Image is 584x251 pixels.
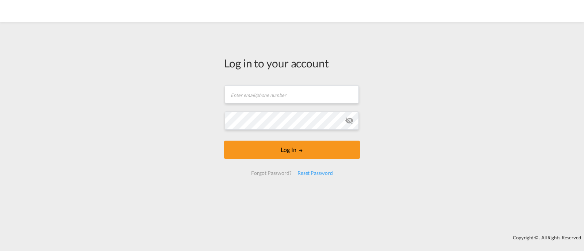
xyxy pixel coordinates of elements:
div: Reset Password [295,166,336,180]
div: Log in to your account [224,55,360,71]
div: Forgot Password? [248,166,294,180]
button: LOGIN [224,141,360,159]
md-icon: icon-eye-off [345,116,354,125]
input: Enter email/phone number [225,85,359,103]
